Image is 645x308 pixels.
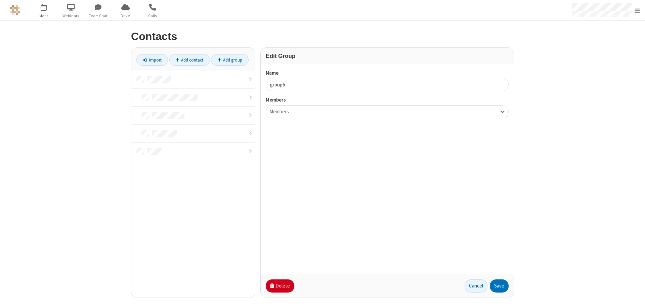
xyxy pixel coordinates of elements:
img: QA Selenium DO NOT DELETE OR CHANGE [10,5,20,15]
input: Name [266,78,509,91]
span: Drive [113,13,138,19]
h2: Contacts [131,31,514,42]
a: Add contact [169,54,210,66]
a: Cancel [465,279,487,293]
span: Calls [140,13,165,19]
a: Import [136,54,168,66]
a: Add group [211,54,249,66]
h3: Edit Group [266,53,509,59]
span: Webinars [58,13,84,19]
button: Delete [266,279,294,293]
span: Team Chat [86,13,111,19]
button: Save [490,279,509,293]
label: Name [266,69,509,77]
label: Members [266,96,509,104]
span: Meet [31,13,56,19]
iframe: Chat [628,291,640,303]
